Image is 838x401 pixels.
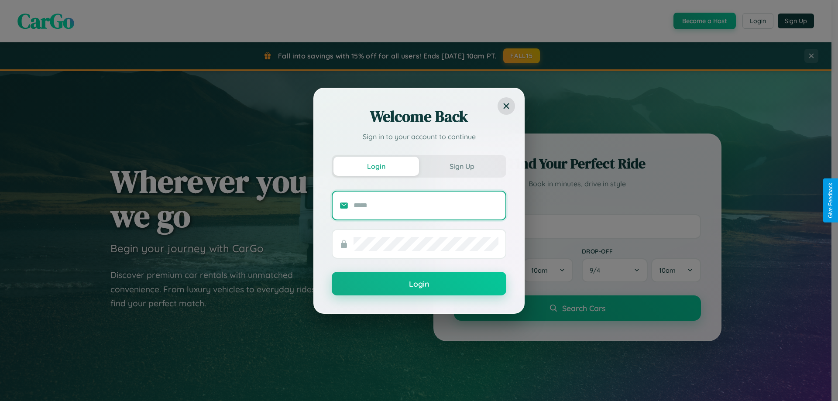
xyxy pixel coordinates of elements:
[332,106,506,127] h2: Welcome Back
[332,131,506,142] p: Sign in to your account to continue
[419,157,505,176] button: Sign Up
[332,272,506,295] button: Login
[333,157,419,176] button: Login
[828,183,834,218] div: Give Feedback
